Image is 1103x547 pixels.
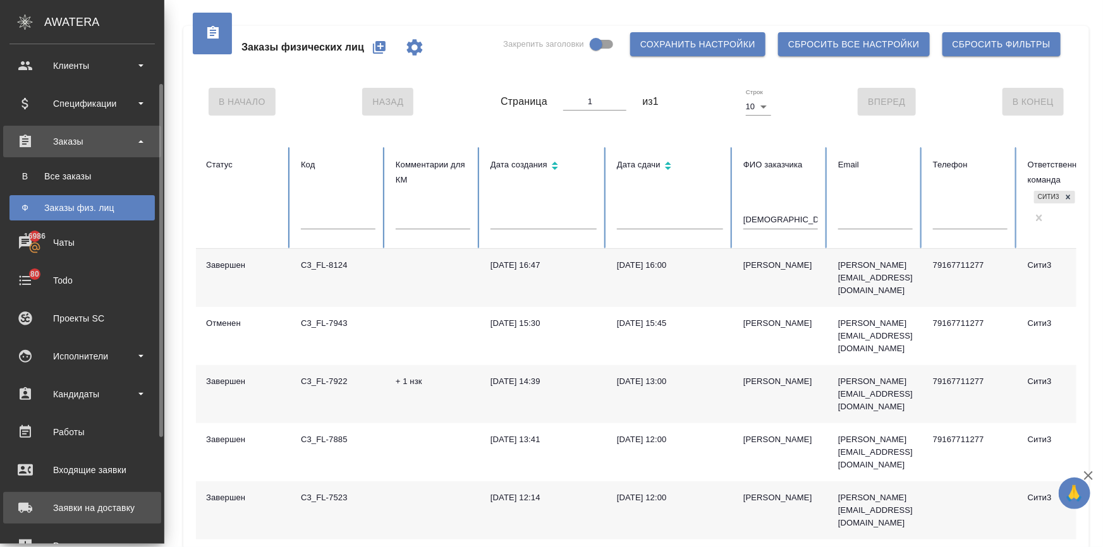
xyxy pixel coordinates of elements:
button: 🙏 [1059,478,1090,509]
div: Сити3 [1028,259,1102,272]
div: [PERSON_NAME] [743,375,818,388]
a: Работы [3,416,161,448]
p: [PERSON_NAME][EMAIL_ADDRESS][DOMAIN_NAME] [838,433,913,471]
div: [DATE] 15:45 [617,317,723,330]
div: [DATE] 12:00 [617,491,723,504]
div: C3_FL-8124 [301,259,375,272]
div: Сити3 [1034,191,1061,204]
p: 79167711277 [933,317,1008,330]
div: Телефон [933,157,1008,172]
div: Код [301,157,375,172]
span: Закрепить заголовки [503,38,584,51]
div: Клиенты [9,56,155,75]
div: Комментарии для КМ [396,157,470,188]
div: [PERSON_NAME] [743,433,818,446]
p: + 1 нзк [396,375,470,388]
button: Сохранить настройки [630,32,765,56]
span: Сохранить настройки [640,37,755,52]
p: 79167711277 [933,433,1008,446]
div: [DATE] 14:39 [491,375,597,388]
div: Сортировка [617,157,723,176]
div: Завершен [206,259,281,272]
span: Сбросить фильтры [953,37,1051,52]
button: Сбросить фильтры [942,32,1061,56]
div: Сити3 [1028,375,1102,388]
div: [DATE] 12:00 [617,433,723,446]
a: Входящие заявки [3,454,161,486]
a: 80Todo [3,265,161,296]
div: Завершен [206,433,281,446]
span: 🙏 [1064,480,1085,507]
p: [PERSON_NAME][EMAIL_ADDRESS][DOMAIN_NAME] [838,317,913,355]
div: Кандидаты [9,385,155,404]
a: ВВсе заказы [9,164,155,189]
div: Работы [9,423,155,442]
div: Входящие заявки [9,460,155,479]
div: Завершен [206,491,281,504]
p: [PERSON_NAME][EMAIL_ADDRESS][DOMAIN_NAME] [838,375,913,413]
p: [PERSON_NAME][EMAIL_ADDRESS][DOMAIN_NAME] [838,491,913,529]
div: C3_FL-7943 [301,317,375,330]
div: C3_FL-7523 [301,491,375,504]
span: 16986 [16,230,53,243]
div: Отменен [206,317,281,330]
span: Сбросить все настройки [788,37,920,52]
a: ФЗаказы физ. лиц [9,195,155,220]
div: [PERSON_NAME] [743,491,818,504]
p: [PERSON_NAME][EMAIL_ADDRESS][DOMAIN_NAME] [838,259,913,297]
div: [DATE] 16:00 [617,259,723,272]
div: [DATE] 16:47 [491,259,597,272]
span: из 1 [642,94,659,109]
div: [PERSON_NAME] [743,259,818,272]
span: Заказы физических лиц [241,40,364,55]
div: Спецификации [9,94,155,113]
div: Заказы физ. лиц [16,201,149,214]
span: Страница [501,94,547,109]
div: Сити3 [1028,317,1102,330]
div: Завершен [206,375,281,388]
div: Статус [206,157,281,172]
p: 79167711277 [933,259,1008,272]
div: [PERSON_NAME] [743,317,818,330]
div: Все заказы [16,170,149,183]
div: Исполнители [9,347,155,366]
a: 16986Чаты [3,227,161,258]
div: 10 [746,98,771,116]
button: Создать [364,32,394,63]
div: Сити3 [1028,433,1102,446]
div: Todo [9,271,155,290]
div: Сортировка [491,157,597,176]
div: C3_FL-7885 [301,433,375,446]
div: [DATE] 15:30 [491,317,597,330]
a: Проекты SC [3,303,161,334]
div: Проекты SC [9,309,155,328]
div: Ответственная команда [1028,157,1102,188]
div: [DATE] 13:41 [491,433,597,446]
div: C3_FL-7922 [301,375,375,388]
label: Строк [746,89,763,95]
div: [DATE] 13:00 [617,375,723,388]
div: [DATE] 12:14 [491,491,597,504]
div: Заявки на доставку [9,498,155,517]
a: Заявки на доставку [3,492,161,524]
div: Заказы [9,132,155,151]
div: AWATERA [44,9,164,35]
button: Сбросить все настройки [778,32,930,56]
div: Email [838,157,913,172]
p: 79167711277 [933,375,1008,388]
div: Сити3 [1028,491,1102,504]
div: Чаты [9,233,155,252]
div: ФИО заказчика [743,157,818,172]
span: 80 [23,268,47,280]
